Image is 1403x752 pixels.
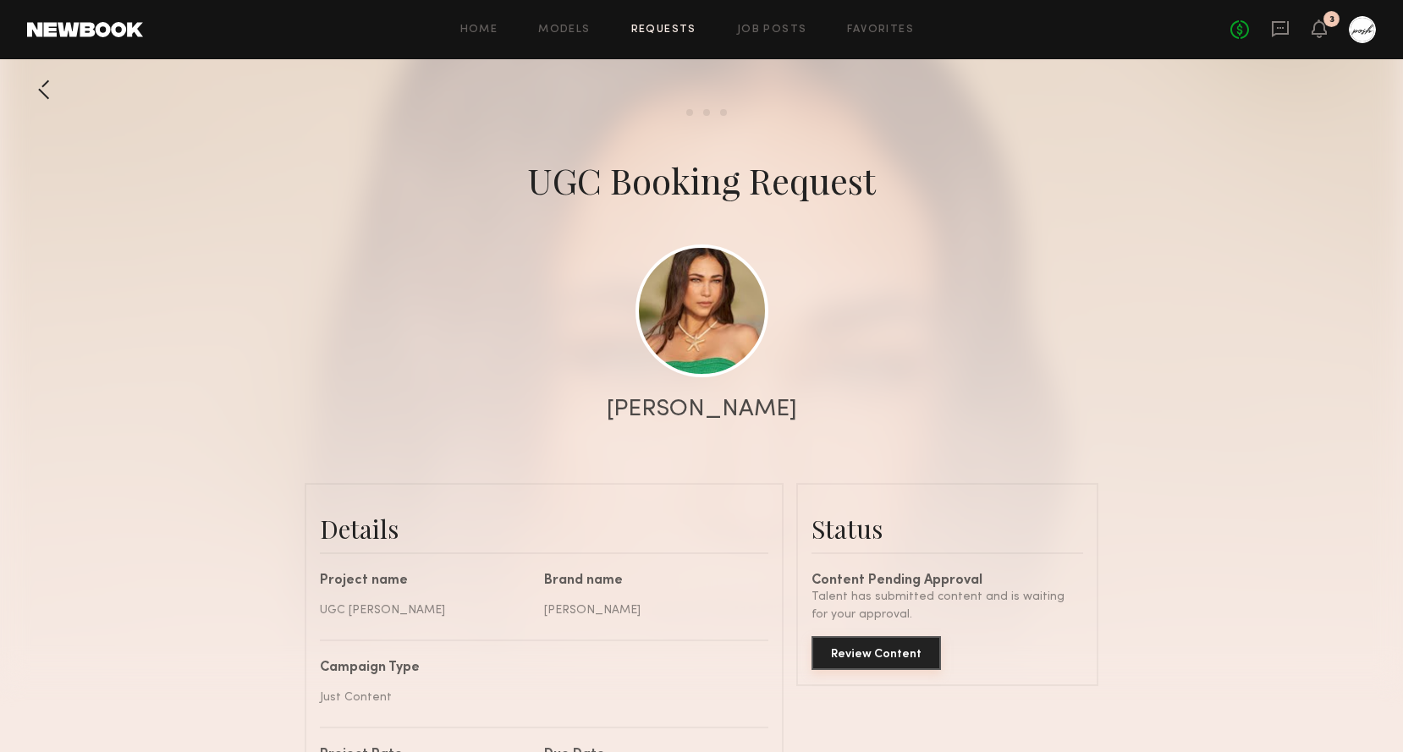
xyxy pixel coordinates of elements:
[607,398,797,421] div: [PERSON_NAME]
[538,25,590,36] a: Models
[320,689,756,706] div: Just Content
[812,512,1083,546] div: Status
[320,601,531,619] div: UGC [PERSON_NAME]
[320,512,768,546] div: Details
[320,574,531,588] div: Project name
[544,601,756,619] div: [PERSON_NAME]
[631,25,696,36] a: Requests
[320,661,756,675] div: Campaign Type
[847,25,914,36] a: Favorites
[812,636,941,670] button: Review Content
[812,588,1083,623] div: Talent has submitted content and is waiting for your approval.
[460,25,498,36] a: Home
[527,156,876,204] div: UGC Booking Request
[812,574,1083,588] div: Content Pending Approval
[544,574,756,588] div: Brand name
[737,25,807,36] a: Job Posts
[1329,15,1334,25] div: 3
